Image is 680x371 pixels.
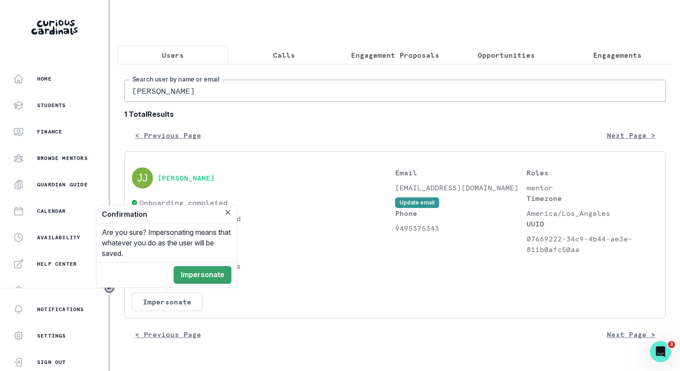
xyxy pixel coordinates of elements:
[174,266,232,284] button: Impersonate
[395,208,527,219] p: Phone
[351,50,439,60] p: Engagement Proposals
[527,234,659,255] p: 07669222-34c9-4b44-ae3e-811b0afc50aa
[223,207,233,218] button: Close
[31,20,78,35] img: Curious Cardinals Logo
[395,167,527,178] p: Email
[668,341,675,348] span: 3
[97,223,237,262] div: Are you sure? Impersonating means that whatever you do as the user will be saved.
[132,293,202,311] button: Impersonate
[124,126,212,144] button: < Previous Page
[37,306,84,313] p: Notifications
[273,50,295,60] p: Calls
[104,282,115,294] button: Toggle sidebar
[37,75,52,82] p: Home
[478,50,535,60] p: Opportunities
[527,167,659,178] p: Roles
[395,182,527,193] p: [EMAIL_ADDRESS][DOMAIN_NAME]
[162,50,184,60] p: Users
[97,205,237,223] header: Confirmation
[596,326,666,343] button: Next Page >
[395,197,439,208] button: Update email
[37,155,88,162] p: Browse Mentors
[37,359,66,366] p: Sign Out
[124,109,666,119] b: 1 Total Results
[527,193,659,204] p: Timezone
[527,182,659,193] p: mentor
[132,167,153,189] img: svg
[157,174,215,182] button: [PERSON_NAME]
[37,287,102,294] p: Curriculum Library
[650,341,671,362] iframe: Intercom live chat
[596,126,666,144] button: Next Page >
[395,223,527,234] p: 9495375343
[124,326,212,343] button: < Previous Page
[37,181,88,188] p: Guardian Guide
[593,50,642,60] p: Engagements
[37,234,80,241] p: Availability
[527,219,659,229] p: UUID
[37,260,77,267] p: Help Center
[37,332,66,339] p: Settings
[37,128,62,135] p: Finance
[527,208,659,219] p: America/Los_Angeles
[139,197,228,208] p: Onboarding completed
[37,102,66,109] p: Students
[37,208,66,215] p: Calendar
